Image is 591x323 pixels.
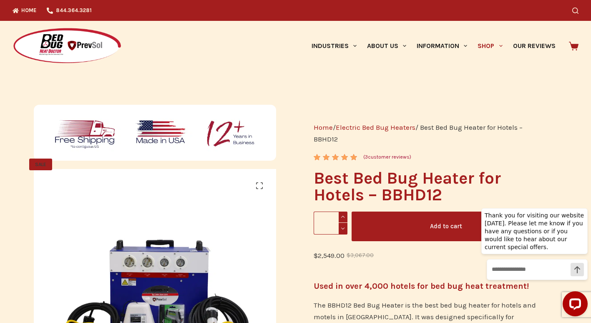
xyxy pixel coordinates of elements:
a: (3customer reviews) [363,153,411,161]
span: $ [347,252,350,258]
span: SALE [29,159,52,170]
a: Shop [473,21,508,71]
a: Electric Bed Bug Heaters [336,123,415,131]
nav: Primary [306,21,561,71]
strong: Used in over 4,000 hotels for bed bug heat treatment! [314,281,529,291]
a: Information [412,21,473,71]
bdi: 3,067.00 [347,252,374,258]
img: Prevsol/Bed Bug Heat Doctor [13,28,122,65]
nav: Breadcrumb [314,121,541,145]
div: Rated 5.00 out of 5 [314,154,358,160]
span: 3 [314,154,319,167]
span: 3 [365,154,368,160]
span: Rated out of 5 based on customer ratings [314,154,358,205]
a: Industries [306,21,362,71]
a: Home [314,123,333,131]
bdi: 2,549.00 [314,251,345,260]
a: Our Reviews [508,21,561,71]
a: About Us [362,21,411,71]
button: Add to cart [352,212,541,241]
span: $ [314,251,318,260]
h1: Best Bed Bug Heater for Hotels – BBHD12 [314,170,541,203]
iframe: LiveChat chat widget [475,201,591,323]
input: Product quantity [314,212,347,235]
button: Search [572,8,578,14]
a: View full-screen image gallery [251,177,268,194]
